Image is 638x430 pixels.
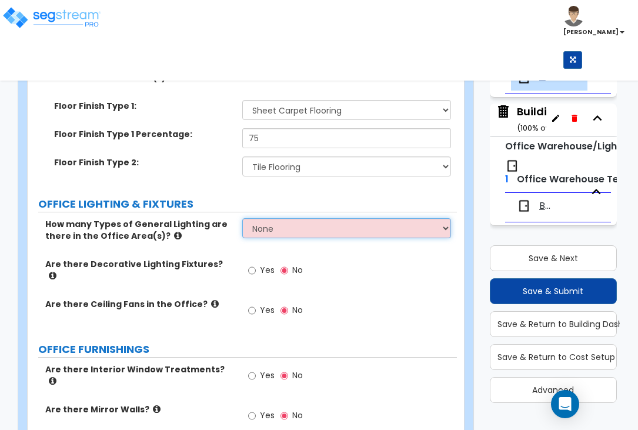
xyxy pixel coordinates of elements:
[496,104,511,119] img: building.svg
[490,278,617,304] button: Save & Submit
[292,369,303,381] span: No
[45,298,233,310] label: Are there Ceiling Fans in the Office?
[517,122,584,134] small: ( 100 % ownership)
[280,264,288,277] input: No
[260,409,275,421] span: Yes
[490,377,617,403] button: Advanced
[45,364,233,387] label: Are there Interior Window Treatments?
[490,311,617,337] button: Save & Return to Building Dashboard
[517,104,584,134] div: Building 4
[153,405,161,414] i: click for more info!
[490,245,617,271] button: Save & Next
[551,390,579,418] div: Open Intercom Messenger
[248,409,256,422] input: Yes
[260,369,275,381] span: Yes
[49,271,56,280] i: click for more info!
[211,299,219,308] i: click for more info!
[280,409,288,422] input: No
[280,369,288,382] input: No
[505,172,509,186] span: 1
[54,128,233,140] label: Floor Finish Type 1 Percentage:
[248,264,256,277] input: Yes
[174,231,182,240] i: click for more info!
[54,156,233,168] label: Floor Finish Type 2:
[490,344,617,370] button: Save & Return to Cost Setup
[496,104,546,134] span: Building 4
[49,376,56,385] i: click for more info!
[248,369,256,382] input: Yes
[38,196,457,212] label: OFFICE LIGHTING & FIXTURES
[563,6,584,26] img: avatar.png
[517,199,531,213] img: door.png
[539,199,553,213] span: Building 4 Tenant
[45,404,233,415] label: Are there Mirror Walls?
[280,304,288,317] input: No
[292,264,303,276] span: No
[260,304,275,316] span: Yes
[45,258,233,282] label: Are there Decorative Lighting Fixtures?
[260,264,275,276] span: Yes
[563,28,619,36] b: [PERSON_NAME]
[292,409,303,421] span: No
[54,100,233,112] label: Floor Finish Type 1:
[45,218,233,242] label: How many Types of General Lighting are there in the Office Area(s)?
[248,304,256,317] input: Yes
[2,6,102,29] img: logo_pro_r.png
[38,342,457,357] label: OFFICE FURNISHINGS
[292,304,303,316] span: No
[505,159,519,173] img: door.png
